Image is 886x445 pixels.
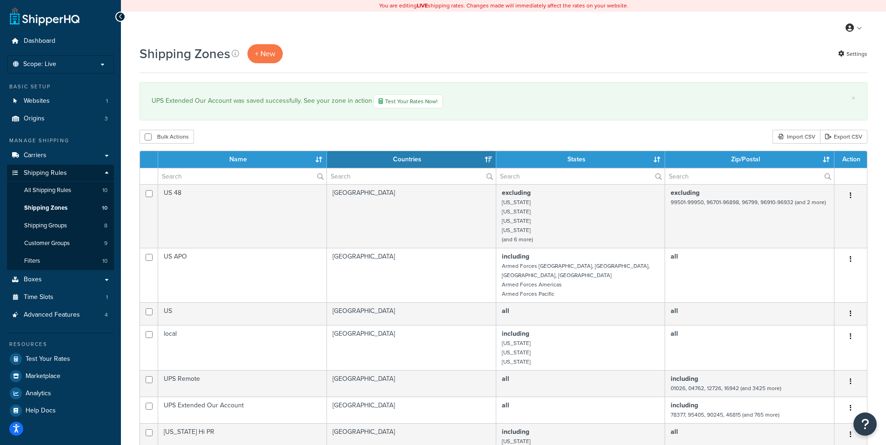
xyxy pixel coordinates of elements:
[7,137,114,145] div: Manage Shipping
[7,340,114,348] div: Resources
[7,147,114,164] li: Carriers
[7,93,114,110] a: Websites 1
[158,248,327,302] td: US APO
[158,397,327,423] td: UPS Extended Our Account
[26,372,60,380] span: Marketplace
[7,182,114,199] a: All Shipping Rules 10
[502,198,531,206] small: [US_STATE]
[152,94,855,108] div: UPS Extended Our Account was saved successfully. See your zone in action
[327,168,496,184] input: Search
[24,37,55,45] span: Dashboard
[671,329,678,339] b: all
[7,402,114,419] a: Help Docs
[7,289,114,306] a: Time Slots 1
[24,152,47,159] span: Carriers
[327,370,496,397] td: [GEOGRAPHIC_DATA]
[105,115,108,123] span: 3
[502,329,529,339] b: including
[7,33,114,50] a: Dashboard
[7,252,114,270] li: Filters
[7,252,114,270] a: Filters 10
[24,222,67,230] span: Shipping Groups
[24,276,42,284] span: Boxes
[496,168,665,184] input: Search
[106,293,108,301] span: 1
[7,165,114,182] a: Shipping Rules
[502,217,531,225] small: [US_STATE]
[23,60,56,68] span: Scope: Live
[24,204,67,212] span: Shipping Zones
[7,217,114,234] a: Shipping Groups 8
[106,97,108,105] span: 1
[140,130,194,144] button: Bulk Actions
[7,271,114,288] a: Boxes
[502,207,531,216] small: [US_STATE]
[327,184,496,248] td: [GEOGRAPHIC_DATA]
[158,184,327,248] td: US 48
[26,407,56,415] span: Help Docs
[158,151,327,168] th: Name: activate to sort column ascending
[158,325,327,370] td: local
[24,239,70,247] span: Customer Groups
[665,151,834,168] th: Zip/Postal: activate to sort column ascending
[502,262,650,279] small: Armed Forces [GEOGRAPHIC_DATA], [GEOGRAPHIC_DATA], [GEOGRAPHIC_DATA], [GEOGRAPHIC_DATA]
[327,302,496,325] td: [GEOGRAPHIC_DATA]
[26,355,70,363] span: Test Your Rates
[7,368,114,385] a: Marketplace
[140,45,230,63] h1: Shipping Zones
[671,384,781,392] small: 01026, 04762, 12726, 16942 (and 3425 more)
[820,130,867,144] a: Export CSV
[671,306,678,316] b: all
[502,306,509,316] b: all
[105,311,108,319] span: 4
[502,358,531,366] small: [US_STATE]
[7,235,114,252] li: Customer Groups
[502,188,531,198] b: excluding
[671,374,698,384] b: including
[327,248,496,302] td: [GEOGRAPHIC_DATA]
[24,311,80,319] span: Advanced Features
[7,110,114,127] li: Origins
[502,235,533,244] small: (and 6 more)
[502,339,531,347] small: [US_STATE]
[24,293,53,301] span: Time Slots
[502,290,554,298] small: Armed Forces Pacific
[502,226,531,234] small: [US_STATE]
[247,44,283,63] a: + New
[7,385,114,402] a: Analytics
[327,151,496,168] th: Countries: activate to sort column ascending
[7,199,114,217] li: Shipping Zones
[496,151,665,168] th: States: activate to sort column ascending
[834,151,867,168] th: Action
[158,168,326,184] input: Search
[102,257,107,265] span: 10
[838,47,867,60] a: Settings
[373,94,443,108] a: Test Your Rates Now!
[502,280,562,289] small: Armed Forces Americas
[852,94,855,102] a: ×
[671,427,678,437] b: all
[24,97,50,105] span: Websites
[7,289,114,306] li: Time Slots
[7,351,114,367] a: Test Your Rates
[671,400,698,410] b: including
[671,252,678,261] b: all
[671,188,699,198] b: excluding
[773,130,820,144] div: Import CSV
[24,169,67,177] span: Shipping Rules
[665,168,834,184] input: Search
[102,186,107,194] span: 10
[255,48,275,59] span: + New
[327,325,496,370] td: [GEOGRAPHIC_DATA]
[158,370,327,397] td: UPS Remote
[158,302,327,325] td: US
[417,1,428,10] b: LIVE
[104,222,107,230] span: 8
[102,204,107,212] span: 10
